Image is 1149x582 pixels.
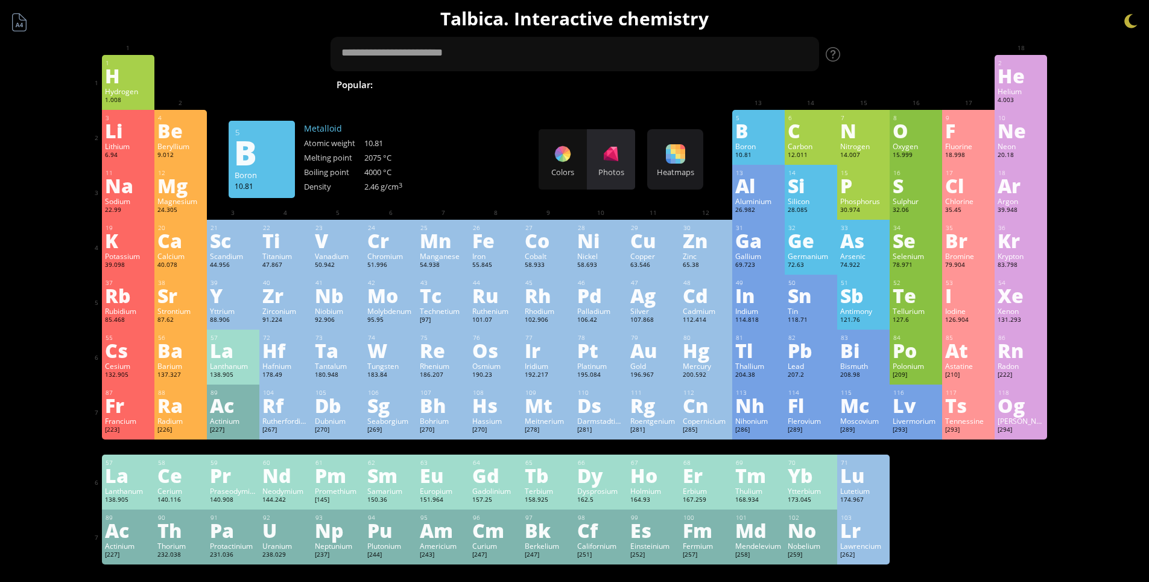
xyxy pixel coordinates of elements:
[762,77,850,92] span: [MEDICAL_DATA]
[735,316,782,325] div: 114.818
[893,306,939,316] div: Tellurium
[262,316,309,325] div: 91.224
[158,114,204,122] div: 4
[210,341,256,360] div: La
[998,279,1044,287] div: 54
[420,334,466,342] div: 75
[788,121,834,140] div: C
[578,334,624,342] div: 78
[683,279,729,287] div: 48
[157,306,204,316] div: Strontium
[525,361,571,371] div: Iridium
[630,306,677,316] div: Silver
[157,121,204,140] div: Be
[840,176,887,195] div: P
[893,224,939,232] div: 34
[263,279,309,287] div: 40
[735,231,782,250] div: Ga
[893,261,939,270] div: 78.971
[577,286,624,305] div: Pd
[893,361,939,371] div: Polonium
[157,261,204,270] div: 40.078
[262,306,309,316] div: Zirconium
[577,306,624,316] div: Palladium
[368,334,414,342] div: 74
[998,361,1044,371] div: Radon
[788,361,834,371] div: Lead
[788,251,834,261] div: Germanium
[420,286,466,305] div: Tc
[998,306,1044,316] div: Xenon
[683,334,729,342] div: 80
[157,206,204,216] div: 24.305
[735,196,782,206] div: Aluminium
[945,261,992,270] div: 79.904
[367,231,414,250] div: Cr
[473,279,519,287] div: 44
[304,138,364,149] div: Atomic weight
[998,224,1044,232] div: 36
[235,170,289,181] div: Boron
[893,316,939,325] div: 127.6
[106,224,151,232] div: 19
[945,141,992,151] div: Fluorine
[998,141,1044,151] div: Neon
[262,341,309,360] div: Hf
[650,167,700,177] div: Heatmaps
[840,121,887,140] div: N
[106,59,151,67] div: 1
[315,261,361,270] div: 50.942
[998,114,1044,122] div: 10
[840,196,887,206] div: Phosphorus
[840,206,887,216] div: 30.974
[210,231,256,250] div: Sc
[315,334,361,342] div: 73
[473,224,519,232] div: 26
[893,231,939,250] div: Se
[105,316,151,325] div: 85.468
[788,261,834,270] div: 72.63
[631,334,677,342] div: 79
[946,114,992,122] div: 9
[788,316,834,325] div: 118.71
[840,151,887,161] div: 14.007
[893,176,939,195] div: S
[945,306,992,316] div: Iodine
[788,334,834,342] div: 82
[525,251,571,261] div: Cobalt
[656,85,659,92] sub: 4
[157,286,204,305] div: Sr
[840,251,887,261] div: Arsenic
[106,114,151,122] div: 3
[893,141,939,151] div: Oxygen
[840,316,887,325] div: 121.76
[630,231,677,250] div: Cu
[420,341,466,360] div: Re
[263,224,309,232] div: 22
[735,121,782,140] div: B
[945,151,992,161] div: 18.998
[735,141,782,151] div: Boron
[998,151,1044,161] div: 20.18
[315,231,361,250] div: V
[364,138,425,149] div: 10.81
[683,261,729,270] div: 65.38
[998,59,1044,67] div: 2
[998,196,1044,206] div: Argon
[578,279,624,287] div: 46
[841,169,887,177] div: 15
[736,279,782,287] div: 49
[105,121,151,140] div: Li
[735,176,782,195] div: Al
[840,306,887,316] div: Antimony
[420,224,466,232] div: 25
[736,334,782,342] div: 81
[315,341,361,360] div: Ta
[946,169,992,177] div: 17
[639,85,643,92] sub: 2
[420,251,466,261] div: Manganese
[525,341,571,360] div: Ir
[630,361,677,371] div: Gold
[525,231,571,250] div: Co
[105,306,151,316] div: Rubidium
